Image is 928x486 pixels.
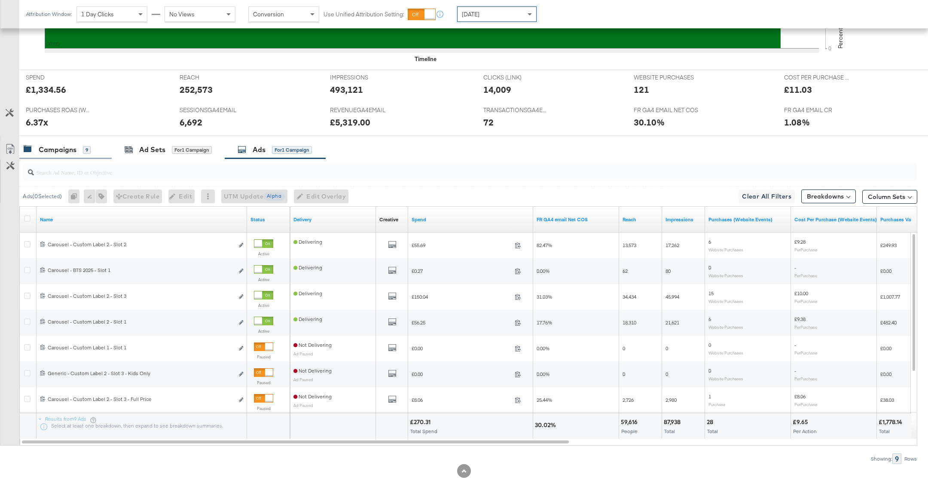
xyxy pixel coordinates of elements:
[708,402,725,407] sub: Purchase
[293,377,313,382] sub: Ad Paused
[537,216,616,223] a: FR GA4 Net COS
[68,190,84,203] div: 0
[537,319,552,326] span: 17.76%
[794,402,817,407] sub: Per Purchase
[253,145,266,155] div: Ads
[48,318,234,325] div: Carousel - Custom Label 2 - Slot 1
[172,146,212,154] div: for 1 Campaign
[537,293,552,300] span: 31.03%
[180,106,244,114] span: SESSIONSGA4EMAIL
[254,354,273,360] label: Paused
[664,428,675,434] span: Total
[272,146,312,154] div: for 1 Campaign
[537,345,549,352] span: 0.00%
[708,238,711,245] span: 6
[634,73,698,82] span: WEBSITE PURCHASES
[26,11,72,17] div: Attribution Window:
[293,216,372,223] a: Reflects the ability of your Ad to achieve delivery.
[623,345,625,352] span: 0
[665,293,679,300] span: 45,994
[26,83,66,96] div: £1,334.56
[623,268,628,274] span: 62
[379,216,398,223] a: Shows the creative associated with your ad.
[742,191,791,202] span: Clear All Filters
[784,73,849,82] span: COST PER PURCHASE (WEBSITE EVENTS)
[483,83,511,96] div: 14,009
[870,456,892,462] div: Showing:
[23,193,62,200] div: Ads ( 0 Selected)
[621,418,640,426] div: 59,616
[537,268,549,274] span: 0.00%
[412,345,511,352] span: £0.00
[784,106,849,114] span: FR GA4 EMAIL CR
[623,242,636,248] span: 13,573
[48,241,234,248] div: Carousel - Custom Label 2 - Slot 2
[180,73,244,82] span: REACH
[623,216,659,223] a: The number of people your ad was served to.
[293,351,313,356] sub: Ad Paused
[26,106,90,114] span: PURCHASES ROAS (WEBSITE EVENTS)
[254,380,273,385] label: Paused
[293,316,322,322] span: Delivering
[880,242,897,248] span: £249.93
[412,319,511,326] span: £56.25
[707,428,718,434] span: Total
[26,73,90,82] span: SPEND
[794,367,796,374] span: -
[708,273,743,278] sub: Website Purchases
[793,428,817,434] span: Per Action
[537,242,552,248] span: 82.47%
[794,216,877,223] a: The average cost for each purchase tracked by your Custom Audience pixel on your website after pe...
[293,393,332,400] span: Not Delivering
[634,83,649,96] div: 121
[483,116,494,128] div: 72
[623,293,636,300] span: 34,434
[254,251,273,257] label: Active
[794,376,817,381] sub: Per Purchase
[169,10,195,18] span: No Views
[537,397,552,403] span: 25.44%
[139,145,165,155] div: Ad Sets
[40,216,244,223] a: Ad Name.
[412,371,511,377] span: £0.00
[794,299,817,304] sub: Per Purchase
[794,316,806,322] span: £9.38
[708,376,743,381] sub: Website Purchases
[904,456,917,462] div: Rows
[535,421,559,429] div: 30.02%
[879,418,905,426] div: £1,778.14
[836,28,844,49] text: Percent
[253,10,284,18] span: Conversion
[664,418,683,426] div: 87,938
[180,116,202,128] div: 6,692
[880,293,900,300] span: £1,007.77
[254,328,273,334] label: Active
[665,242,679,248] span: 17,262
[623,319,636,326] span: 18,310
[324,10,404,18] label: Use Unified Attribution Setting:
[623,397,634,403] span: 2,726
[48,293,234,300] div: Carousel - Custom Label 2 - Slot 3
[665,216,702,223] a: The number of times your ad was served. On mobile apps an ad is counted as served the first time ...
[254,303,273,308] label: Active
[330,83,363,96] div: 493,121
[665,319,679,326] span: 21,621
[254,277,273,282] label: Active
[537,371,549,377] span: 0.00%
[665,397,677,403] span: 2,980
[880,371,891,377] span: £0.00
[739,190,795,203] button: Clear All Filters
[39,145,76,155] div: Campaigns
[623,371,625,377] span: 0
[26,116,48,128] div: 6.37x
[254,406,273,411] label: Paused
[293,367,332,374] span: Not Delivering
[48,396,234,403] div: Carousel - Custom Label 2 - Slot 3 - Full Price
[665,371,668,377] span: 0
[708,299,743,304] sub: Website Purchases
[794,238,806,245] span: £9.28
[784,116,810,128] div: 1.08%
[621,428,638,434] span: People
[708,342,711,348] span: 0
[81,10,114,18] span: 1 Day Clicks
